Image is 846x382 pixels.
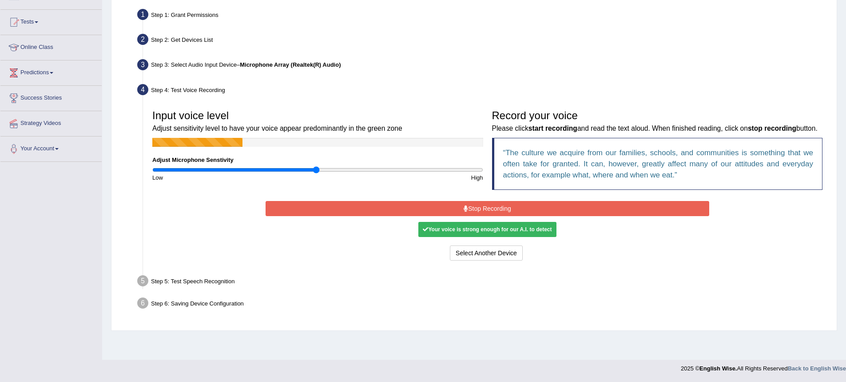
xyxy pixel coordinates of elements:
[133,56,833,76] div: Step 3: Select Audio Input Device
[492,125,818,132] small: Please click and read the text aloud. When finished reading, click on button.
[133,295,833,314] div: Step 6: Saving Device Configuration
[152,110,483,133] h3: Input voice level
[148,173,318,182] div: Low
[318,173,487,182] div: High
[152,125,402,132] small: Adjust sensitivity level to have your voice appear predominantly in the green zone
[0,111,102,133] a: Strategy Videos
[450,245,523,261] button: Select Another Device
[699,365,737,372] strong: English Wise.
[0,35,102,57] a: Online Class
[133,273,833,292] div: Step 5: Test Speech Recognition
[492,110,823,133] h3: Record your voice
[133,31,833,51] div: Step 2: Get Devices List
[0,137,102,159] a: Your Account
[237,61,341,68] span: –
[0,10,102,32] a: Tests
[152,156,234,164] label: Adjust Microphone Senstivity
[681,360,846,373] div: 2025 © All Rights Reserved
[0,86,102,108] a: Success Stories
[266,201,709,216] button: Stop Recording
[133,6,833,26] div: Step 1: Grant Permissions
[788,365,846,372] a: Back to English Wise
[240,61,341,68] b: Microphone Array (Realtek(R) Audio)
[748,125,796,132] b: stop recording
[0,60,102,83] a: Predictions
[503,149,814,179] q: The culture we acquire from our families, schools, and communities is something that we often tak...
[418,222,556,237] div: Your voice is strong enough for our A.I. to detect
[528,125,577,132] b: start recording
[133,81,833,101] div: Step 4: Test Voice Recording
